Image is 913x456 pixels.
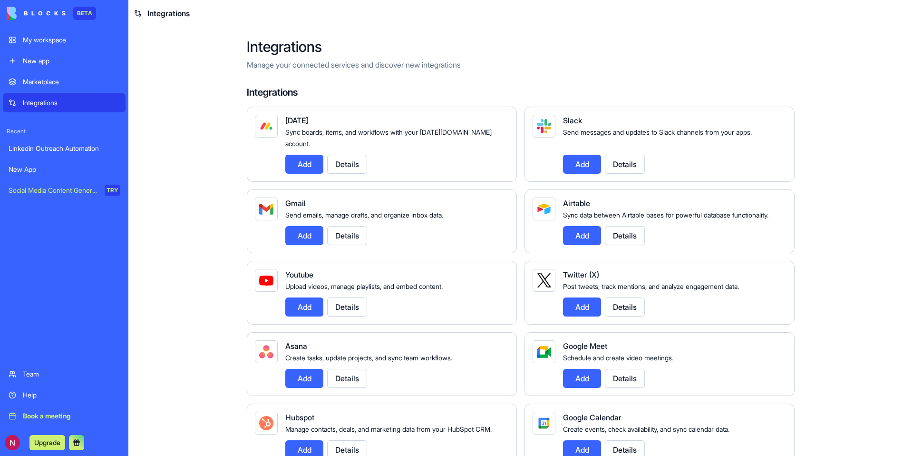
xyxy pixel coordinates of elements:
span: Integrations [147,8,190,19]
span: Asana [285,341,307,351]
span: Send emails, manage drafts, and organize inbox data. [285,211,443,219]
button: Add [563,297,601,317]
button: Add [563,369,601,388]
button: Details [327,226,367,245]
button: Details [605,369,645,388]
button: Details [327,369,367,388]
span: Manage contacts, deals, and marketing data from your HubSpot CRM. [285,425,492,433]
button: Add [285,155,323,174]
div: New app [23,56,120,66]
span: Recent [3,128,126,135]
span: Post tweets, track mentions, and analyze engagement data. [563,282,739,290]
span: [DATE] [285,116,308,125]
a: Integrations [3,93,126,112]
div: LinkedIn Outreach Automation [9,144,120,153]
button: Add [285,226,323,245]
span: Gmail [285,198,306,208]
span: Create events, check availability, and sync calendar data. [563,425,729,433]
div: Team [23,369,120,379]
p: Manage your connected services and discover new integrations [247,59,795,70]
div: Help [23,390,120,400]
button: Add [563,155,601,174]
div: Marketplace [23,77,120,87]
a: New app [3,51,126,70]
a: Team [3,365,126,384]
div: Social Media Content Generator [9,186,98,195]
span: Upload videos, manage playlists, and embed content. [285,282,443,290]
h4: Integrations [247,86,795,99]
span: Google Meet [563,341,607,351]
a: Upgrade [29,437,65,447]
div: TRY [105,185,120,196]
div: My workspace [23,35,120,45]
a: Social Media Content GeneratorTRY [3,181,126,200]
span: Sync data between Airtable bases for powerful database functionality. [563,211,768,219]
div: Integrations [23,98,120,108]
button: Details [605,155,645,174]
a: LinkedIn Outreach Automation [3,139,126,158]
img: logo [7,7,66,20]
a: Help [3,386,126,405]
button: Add [285,297,323,317]
span: Schedule and create video meetings. [563,354,673,362]
span: Airtable [563,198,590,208]
a: My workspace [3,30,126,50]
span: Create tasks, update projects, and sync team workflows. [285,354,452,362]
a: Book a meeting [3,406,126,426]
div: BETA [73,7,96,20]
button: Details [327,155,367,174]
a: Marketplace [3,72,126,91]
span: Google Calendar [563,413,622,422]
span: Youtube [285,270,313,279]
button: Details [327,297,367,317]
div: Book a meeting [23,411,120,421]
button: Details [605,297,645,317]
h2: Integrations [247,38,795,55]
span: Slack [563,116,582,125]
img: ACg8ocJljcJVg63MWo_Oqugo6CogbWKjB1eTSiEZrtMFNxPnnvPnrg=s96-c [5,435,20,450]
span: Send messages and updates to Slack channels from your apps. [563,128,752,136]
span: Hubspot [285,413,314,422]
button: Add [285,369,323,388]
a: BETA [7,7,96,20]
span: Twitter (X) [563,270,599,279]
span: Sync boards, items, and workflows with your [DATE][DOMAIN_NAME] account. [285,128,492,148]
div: New App [9,165,120,174]
button: Upgrade [29,435,65,450]
a: New App [3,160,126,179]
button: Add [563,226,601,245]
button: Details [605,226,645,245]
